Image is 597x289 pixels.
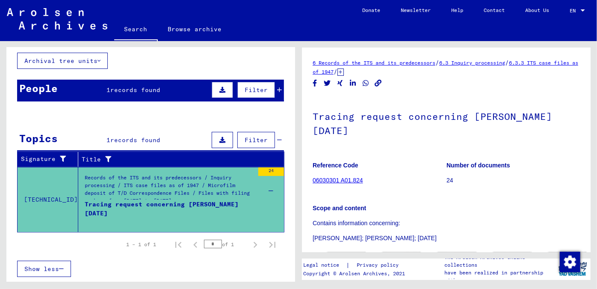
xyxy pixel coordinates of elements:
button: Share on Twitter [323,78,332,89]
span: EN [570,8,579,14]
div: Signature [21,152,80,166]
span: / [435,59,439,66]
button: Filter [237,132,275,148]
img: yv_logo.png [557,258,589,280]
button: Share on WhatsApp [361,78,370,89]
button: Next page [247,236,264,253]
div: People [19,80,58,96]
p: Copyright © Arolsen Archives, 2021 [303,270,409,277]
span: / [334,68,337,75]
p: [PERSON_NAME]; [PERSON_NAME]; [DATE] [313,234,580,243]
h1: Tracing request concerning [PERSON_NAME] [DATE] [313,97,580,149]
button: Previous page [187,236,204,253]
div: Signature [21,155,71,164]
div: Records of the ITS and its predecessors / Inquiry processing / ITS case files as of 1947 / Microf... [85,174,254,204]
b: Number of documents [446,162,510,169]
a: 6.3 Inquiry processing [439,60,505,66]
a: 06030301 A01.824 [313,177,363,184]
img: Arolsen_neg.svg [7,8,107,30]
button: Copy link [374,78,383,89]
button: Archival tree units [17,53,108,69]
a: 6 Records of the ITS and its predecessors [313,60,435,66]
span: Filter [245,86,268,94]
span: Show less [24,265,59,273]
a: Legal notice [303,261,346,270]
div: 1 – 1 of 1 [126,241,156,248]
span: / [505,59,509,66]
div: of 1 [204,240,247,248]
p: The Arolsen Archives online collections [445,253,555,269]
button: First page [170,236,187,253]
span: Filter [245,136,268,144]
span: 1 [107,86,111,94]
button: Share on LinkedIn [349,78,358,89]
button: Show less [17,261,71,277]
div: Title [82,152,276,166]
a: Browse archive [158,19,232,39]
button: Share on Facebook [310,78,319,89]
img: Change consent [560,252,580,272]
p: Contains information concerning: [313,219,580,228]
button: Filter [237,82,275,98]
td: [TECHNICAL_ID] [18,167,78,232]
b: Scope and content [313,205,366,212]
div: Title [82,155,267,164]
div: | [303,261,409,270]
a: Search [114,19,158,41]
p: 24 [446,176,580,185]
button: Share on Xing [336,78,345,89]
a: Privacy policy [350,261,409,270]
span: records found [111,86,161,94]
button: Last page [264,236,281,253]
p: have been realized in partnership with [445,269,555,284]
b: Reference Code [313,162,358,169]
div: Tracing request concerning [PERSON_NAME] [DATE] [85,200,254,226]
